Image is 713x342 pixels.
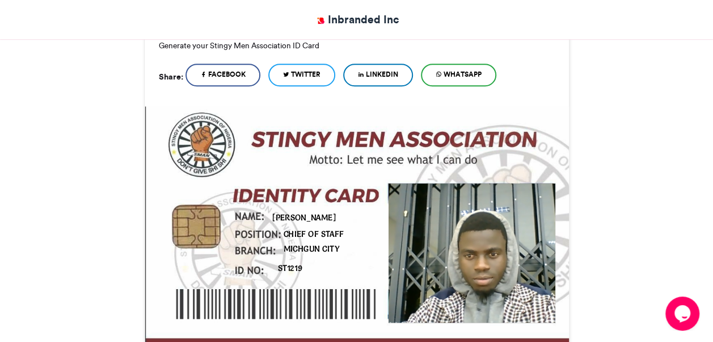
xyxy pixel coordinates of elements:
[268,64,335,86] a: Twitter
[283,228,372,239] div: CHIEF OF STAFF
[159,69,183,84] h5: Share:
[159,36,555,55] p: Generate your Stingy Men Association ID Card
[366,69,398,80] span: LinkedIn
[343,64,413,86] a: LinkedIn
[444,69,482,80] span: WhatsApp
[208,69,246,80] span: Facebook
[185,64,260,86] a: Facebook
[314,11,399,28] a: Inbranded Inc
[272,211,372,223] div: [PERSON_NAME]
[421,64,496,86] a: WhatsApp
[314,14,328,28] img: Inbranded
[277,262,372,273] div: ST1219
[291,69,320,80] span: Twitter
[283,243,377,254] div: MICHGUN CITY
[665,297,702,331] iframe: chat widget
